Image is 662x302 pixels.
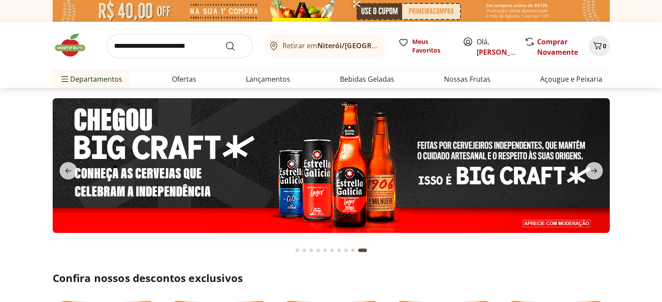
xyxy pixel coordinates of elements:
img: stella [53,98,610,233]
a: Açougue e Peixaria [540,74,602,84]
a: Comprar Novamente [537,37,578,57]
button: Go to page 1 from fs-carousel [294,240,301,261]
a: Ofertas [172,74,196,84]
button: Go to page 6 from fs-carousel [329,240,336,261]
a: Lançamentos [246,74,290,84]
b: Niterói/[GEOGRAPHIC_DATA] [317,41,417,50]
button: previous [53,162,84,179]
h2: Confira nossos descontos exclusivos [53,271,610,285]
span: 0 [603,42,606,50]
a: [PERSON_NAME] [477,47,533,57]
button: Go to page 3 from fs-carousel [308,240,315,261]
span: Meus Favoritos [412,37,452,55]
input: search [107,34,253,58]
button: Submit Search [225,41,246,51]
a: Meus Favoritos [398,37,452,55]
button: Go to page 2 from fs-carousel [301,240,308,261]
a: Bebidas Geladas [340,74,394,84]
img: Hortifruti [53,32,96,58]
button: Retirar emNiterói/[GEOGRAPHIC_DATA] [263,34,388,58]
button: Go to page 7 from fs-carousel [336,240,343,261]
button: Current page from fs-carousel [356,240,369,261]
button: Menu [60,69,70,90]
span: Retirar em [282,42,379,50]
button: Go to page 5 from fs-carousel [322,240,329,261]
button: next [578,162,610,179]
button: Go to page 8 from fs-carousel [343,240,349,261]
a: Nossas Frutas [444,74,491,84]
span: Olá, [477,37,515,57]
button: Carrinho [589,36,610,56]
span: Departamentos [60,69,122,90]
button: Go to page 9 from fs-carousel [349,240,356,261]
button: Go to page 4 from fs-carousel [315,240,322,261]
